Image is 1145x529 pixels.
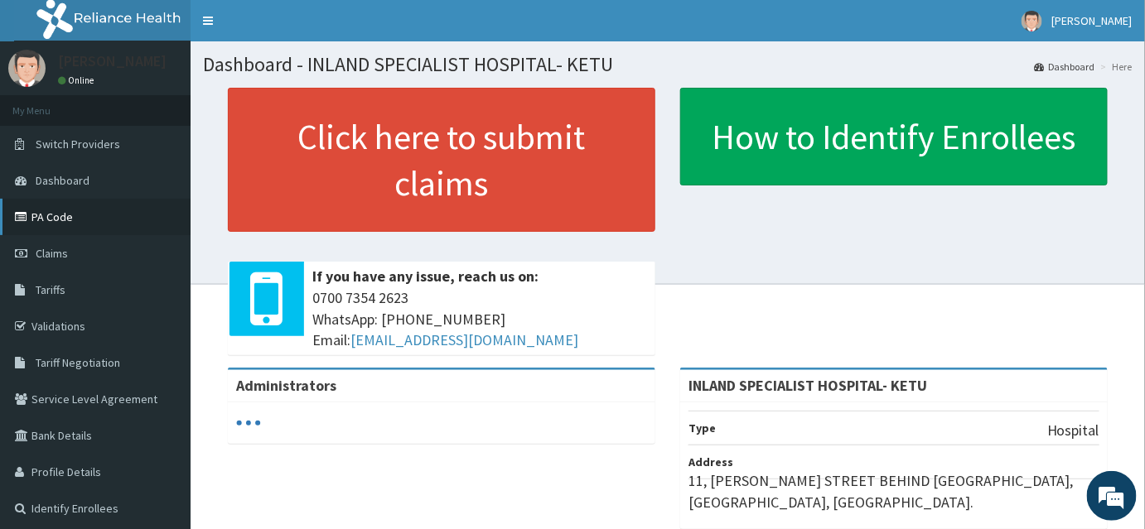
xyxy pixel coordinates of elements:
p: 11, [PERSON_NAME] STREET BEHIND [GEOGRAPHIC_DATA], [GEOGRAPHIC_DATA], [GEOGRAPHIC_DATA]. [688,470,1099,512]
p: Hospital [1047,420,1099,441]
a: [EMAIL_ADDRESS][DOMAIN_NAME] [350,330,578,349]
strong: INLAND SPECIALIST HOSPITAL- KETU [688,376,927,395]
a: Dashboard [1034,60,1095,74]
span: 0700 7354 2623 WhatsApp: [PHONE_NUMBER] Email: [312,287,647,351]
b: Address [688,454,733,469]
svg: audio-loading [236,411,261,435]
span: Switch Providers [36,137,120,151]
a: How to Identify Enrollees [680,88,1108,185]
img: User Image [8,50,46,87]
span: Dashboard [36,173,89,188]
img: User Image [1022,11,1042,31]
p: [PERSON_NAME] [58,54,167,69]
a: Click here to submit claims [228,88,655,232]
span: Tariff Negotiation [36,355,120,370]
b: If you have any issue, reach us on: [312,267,539,286]
b: Type [688,421,716,435]
span: [PERSON_NAME] [1052,13,1133,28]
span: Tariffs [36,282,65,297]
h1: Dashboard - INLAND SPECIALIST HOSPITAL- KETU [203,54,1133,75]
li: Here [1097,60,1133,74]
a: Online [58,75,98,86]
b: Administrators [236,376,336,395]
span: Claims [36,246,68,261]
